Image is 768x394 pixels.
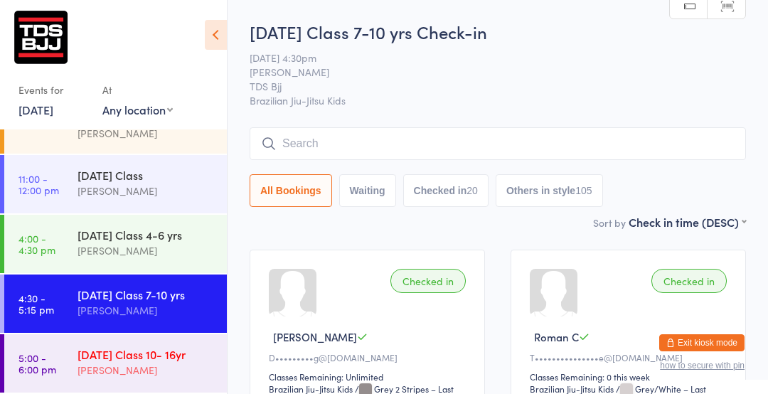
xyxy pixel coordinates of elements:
a: 4:30 -5:15 pm[DATE] Class 7-10 yrs[PERSON_NAME] [4,275,227,333]
button: Exit kiosk mode [659,334,745,351]
div: Check in time (DESC) [629,214,746,230]
button: Others in style105 [496,174,603,207]
span: Roman C [534,329,579,344]
div: Any location [102,102,173,117]
a: 5:00 -6:00 pm[DATE] Class 10- 16yr[PERSON_NAME] [4,334,227,393]
div: [DATE] Class 10- 16yr [78,346,215,362]
div: [PERSON_NAME] [78,302,215,319]
span: [DATE] 4:30pm [250,50,724,65]
button: Waiting [339,174,396,207]
span: [PERSON_NAME] [273,329,357,344]
div: Checked in [651,269,727,293]
span: TDS Bjj [250,79,724,93]
time: 11:00 - 12:00 pm [18,173,59,196]
a: 11:00 -12:00 pm[DATE] Class[PERSON_NAME] [4,155,227,213]
input: Search [250,127,746,160]
div: D•••••••••g@[DOMAIN_NAME] [269,351,470,363]
div: [DATE] Class 4-6 yrs [78,227,215,243]
a: [DATE] [18,102,53,117]
div: [PERSON_NAME] [78,362,215,378]
div: Checked in [390,269,466,293]
div: 20 [466,185,478,196]
h2: [DATE] Class 7-10 yrs Check-in [250,20,746,43]
div: [DATE] Class 7-10 yrs [78,287,215,302]
span: [PERSON_NAME] [250,65,724,79]
div: At [102,78,173,102]
div: [PERSON_NAME] [78,243,215,259]
div: T•••••••••••••••e@[DOMAIN_NAME] [530,351,731,363]
span: Brazilian Jiu-Jitsu Kids [250,93,746,107]
time: 4:00 - 4:30 pm [18,233,55,255]
div: Events for [18,78,88,102]
label: Sort by [593,215,626,230]
time: 4:30 - 5:15 pm [18,292,54,315]
img: gary-porter-tds-bjj [14,11,68,64]
div: 105 [575,185,592,196]
button: Checked in20 [403,174,489,207]
a: 4:00 -4:30 pm[DATE] Class 4-6 yrs[PERSON_NAME] [4,215,227,273]
time: 5:00 - 6:00 pm [18,352,56,375]
div: Classes Remaining: Unlimited [269,371,470,383]
div: Classes Remaining: 0 this week [530,371,731,383]
button: how to secure with pin [660,361,745,371]
div: [PERSON_NAME] [78,183,215,199]
div: [PERSON_NAME] [78,125,215,142]
button: All Bookings [250,174,332,207]
div: [DATE] Class [78,167,215,183]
